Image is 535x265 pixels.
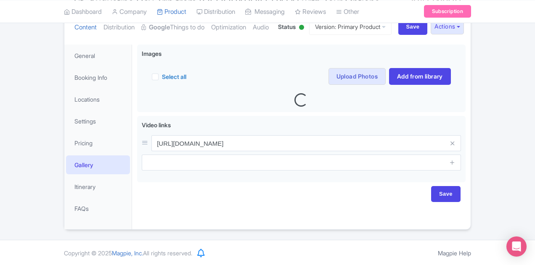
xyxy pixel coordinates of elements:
[142,121,171,129] span: Video links
[297,21,306,34] div: Active
[438,249,471,257] a: Magpie Help
[66,177,130,196] a: Itinerary
[424,5,471,18] a: Subscription
[66,112,130,131] a: Settings
[309,18,392,35] a: Version: Primary Product
[149,23,170,32] strong: Google
[141,14,204,41] a: GoogleThings to do
[66,68,130,87] a: Booking Info
[142,49,162,58] span: Images
[328,68,386,85] a: Upload Photos
[103,14,135,41] a: Distribution
[398,19,428,35] input: Save
[66,90,130,109] a: Locations
[389,68,451,85] a: Add from library
[431,186,461,202] input: Save
[66,134,130,152] a: Pricing
[66,155,130,174] a: Gallery
[74,14,97,41] a: Content
[211,14,246,41] a: Optimization
[66,46,130,65] a: General
[162,72,186,81] label: Select all
[112,249,143,257] span: Magpie, Inc.
[66,199,130,218] a: FAQs
[253,14,269,41] a: Audio
[59,249,197,257] div: Copyright © 2025 All rights reserved.
[431,19,464,34] button: Actions
[278,22,296,31] span: Status
[506,236,527,257] div: Open Intercom Messenger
